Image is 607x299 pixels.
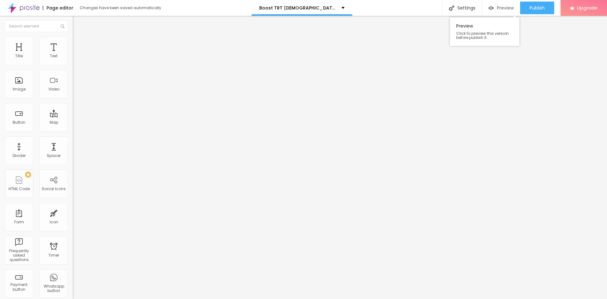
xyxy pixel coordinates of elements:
[48,87,59,91] div: Video
[6,249,31,262] div: Frequently asked questions
[520,2,554,14] button: Publish
[42,187,66,191] div: Social Icons
[43,6,73,10] div: Page editor
[259,6,337,10] p: Boost TRT [DEMOGRAPHIC_DATA][MEDICAL_DATA] Gummies Reviews 2026
[530,5,545,10] span: Publish
[6,283,31,292] div: Payment button
[456,31,513,40] span: Click to preview this version before publish it.
[13,153,26,158] div: Divider
[450,17,519,46] div: Preview
[41,284,66,293] div: Whatsapp button
[50,220,58,224] div: Icon
[5,21,68,32] input: Search element
[48,253,59,258] div: Timer
[497,5,514,10] span: Preview
[50,120,58,125] div: Map
[9,187,30,191] div: HTML Code
[13,87,26,91] div: Image
[488,5,494,11] img: view-1.svg
[50,54,58,58] div: Text
[61,24,64,28] img: Icone
[577,5,598,10] span: Upgrade
[482,2,520,14] button: Preview
[80,6,161,10] div: Changes have been saved automatically
[13,120,25,125] div: Button
[14,220,24,224] div: Form
[15,54,23,58] div: Title
[73,16,607,299] iframe: Editor
[47,153,61,158] div: Spacer
[449,5,454,11] img: Icone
